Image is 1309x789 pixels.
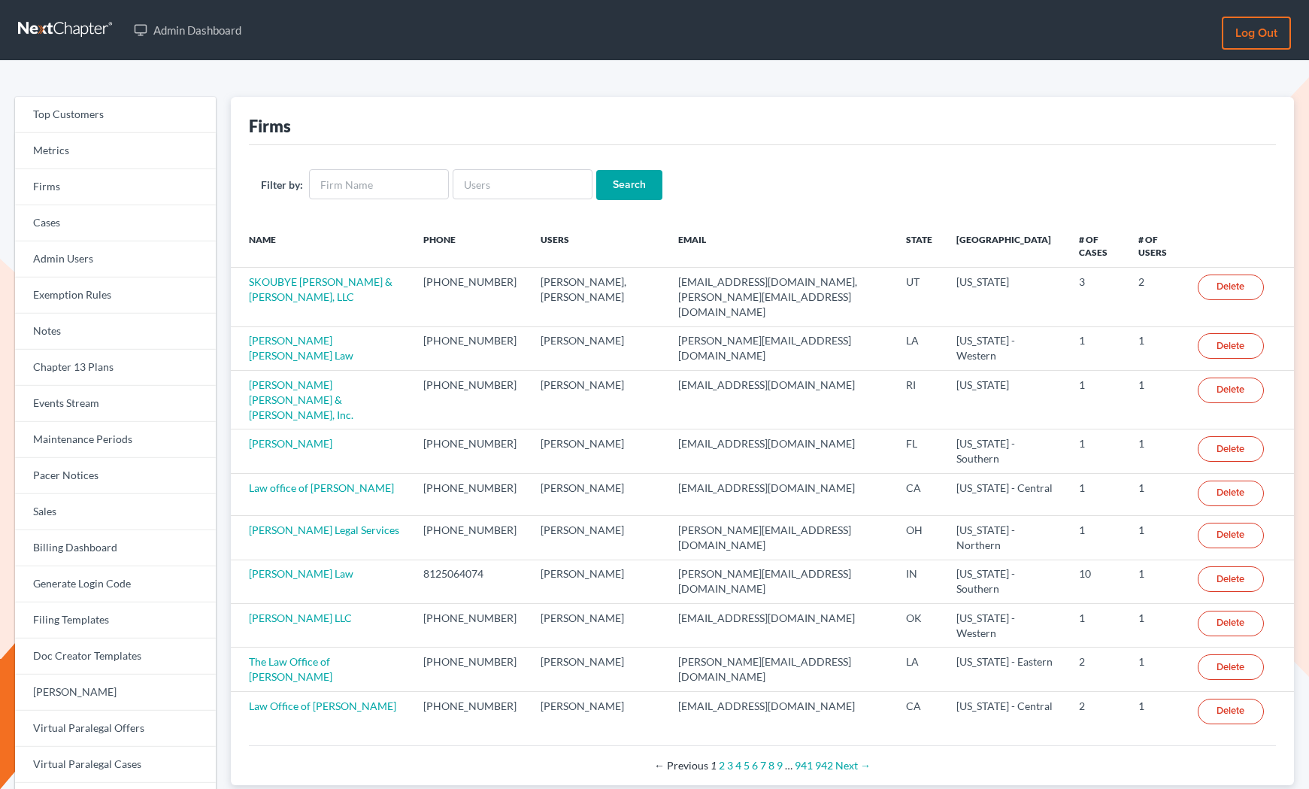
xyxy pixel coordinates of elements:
[529,604,666,648] td: [PERSON_NAME]
[1198,654,1264,680] a: Delete
[529,473,666,515] td: [PERSON_NAME]
[15,97,216,133] a: Top Customers
[795,759,813,772] a: Page 941
[744,759,750,772] a: Page 5
[529,224,666,268] th: Users
[654,759,708,772] span: Previous page
[894,268,944,326] td: UT
[1126,429,1186,473] td: 1
[249,655,332,683] a: The Law Office of [PERSON_NAME]
[894,326,944,370] td: LA
[15,675,216,711] a: [PERSON_NAME]
[15,747,216,783] a: Virtual Paralegal Cases
[15,350,216,386] a: Chapter 13 Plans
[944,326,1067,370] td: [US_STATE] - Western
[1198,275,1264,300] a: Delete
[126,17,249,44] a: Admin Dashboard
[15,639,216,675] a: Doc Creator Templates
[944,473,1067,515] td: [US_STATE] - Central
[249,481,394,494] a: Law office of [PERSON_NAME]
[1067,648,1126,691] td: 2
[1067,326,1126,370] td: 1
[15,422,216,458] a: Maintenance Periods
[15,205,216,241] a: Cases
[529,648,666,691] td: [PERSON_NAME]
[944,604,1067,648] td: [US_STATE] - Western
[249,567,353,580] a: [PERSON_NAME] Law
[249,378,353,421] a: [PERSON_NAME] [PERSON_NAME] & [PERSON_NAME], Inc.
[1067,224,1126,268] th: # of Cases
[894,604,944,648] td: OK
[894,224,944,268] th: State
[1126,326,1186,370] td: 1
[666,473,894,515] td: [EMAIL_ADDRESS][DOMAIN_NAME]
[309,169,449,199] input: Firm Name
[411,371,529,429] td: [PHONE_NUMBER]
[1126,473,1186,515] td: 1
[1198,699,1264,724] a: Delete
[1067,516,1126,560] td: 1
[777,759,783,772] a: Page 9
[1198,378,1264,403] a: Delete
[15,711,216,747] a: Virtual Paralegal Offers
[529,691,666,733] td: [PERSON_NAME]
[666,371,894,429] td: [EMAIL_ADDRESS][DOMAIN_NAME]
[1067,604,1126,648] td: 1
[411,326,529,370] td: [PHONE_NUMBER]
[1126,268,1186,326] td: 2
[666,604,894,648] td: [EMAIL_ADDRESS][DOMAIN_NAME]
[1198,333,1264,359] a: Delete
[944,691,1067,733] td: [US_STATE] - Central
[15,278,216,314] a: Exemption Rules
[1067,371,1126,429] td: 1
[1067,429,1126,473] td: 1
[261,758,1264,773] div: Pagination
[1126,224,1186,268] th: # of Users
[1198,566,1264,592] a: Delete
[15,386,216,422] a: Events Stream
[1067,473,1126,515] td: 1
[944,648,1067,691] td: [US_STATE] - Eastern
[1126,371,1186,429] td: 1
[1198,611,1264,636] a: Delete
[894,429,944,473] td: FL
[249,334,353,362] a: [PERSON_NAME] [PERSON_NAME] Law
[15,133,216,169] a: Metrics
[894,560,944,603] td: IN
[894,516,944,560] td: OH
[596,170,662,200] input: Search
[15,530,216,566] a: Billing Dashboard
[666,224,894,268] th: Email
[944,429,1067,473] td: [US_STATE] - Southern
[529,326,666,370] td: [PERSON_NAME]
[15,169,216,205] a: Firms
[894,371,944,429] td: RI
[529,268,666,326] td: [PERSON_NAME], [PERSON_NAME]
[15,458,216,494] a: Pacer Notices
[894,691,944,733] td: CA
[411,560,529,603] td: 8125064074
[15,494,216,530] a: Sales
[719,759,725,772] a: Page 2
[815,759,833,772] a: Page 942
[752,759,758,772] a: Page 6
[1067,691,1126,733] td: 2
[529,516,666,560] td: [PERSON_NAME]
[1198,523,1264,548] a: Delete
[666,691,894,733] td: [EMAIL_ADDRESS][DOMAIN_NAME]
[1126,691,1186,733] td: 1
[15,602,216,639] a: Filing Templates
[1067,268,1126,326] td: 3
[1198,481,1264,506] a: Delete
[249,437,332,450] a: [PERSON_NAME]
[453,169,592,199] input: Users
[231,224,411,268] th: Name
[666,560,894,603] td: [PERSON_NAME][EMAIL_ADDRESS][DOMAIN_NAME]
[727,759,733,772] a: Page 3
[411,473,529,515] td: [PHONE_NUMBER]
[944,560,1067,603] td: [US_STATE] - Southern
[529,560,666,603] td: [PERSON_NAME]
[1126,648,1186,691] td: 1
[944,371,1067,429] td: [US_STATE]
[666,648,894,691] td: [PERSON_NAME][EMAIL_ADDRESS][DOMAIN_NAME]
